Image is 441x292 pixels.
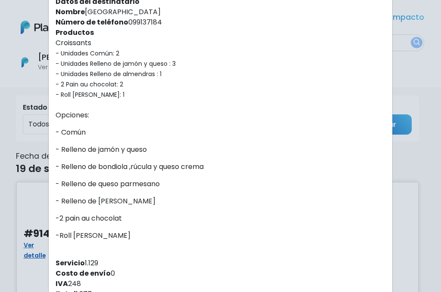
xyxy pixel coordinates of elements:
strong: Costo de envío [56,268,111,278]
small: - Unidades Común: 2 [56,49,119,58]
div: ¿Necesitás ayuda? [44,8,124,25]
small: - Roll [PERSON_NAME]: 1 [56,90,124,99]
p: - Relleno de queso parmesano [56,179,385,189]
small: - Unidades Relleno de jamón y queso : 3 [56,59,176,68]
small: - 2 Pain au chocolat: 2 [56,80,123,89]
p: - Relleno de bondiola ,rúcula y queso crema [56,162,385,172]
p: - Común [56,127,385,138]
strong: IVA [56,279,68,289]
small: - Unidades Relleno de almendras : 1 [56,70,161,78]
p: - Relleno de jamón y queso [56,144,385,155]
strong: Nombre [56,7,85,17]
strong: Servicio [56,258,85,268]
strong: Número de teléfono [56,17,128,27]
p: - Relleno de [PERSON_NAME] [56,196,385,206]
p: -Roll [PERSON_NAME] [56,231,385,241]
p: Opciones: [56,110,385,120]
strong: Productos [56,28,94,37]
p: -2 pain au chocolat [56,213,385,224]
